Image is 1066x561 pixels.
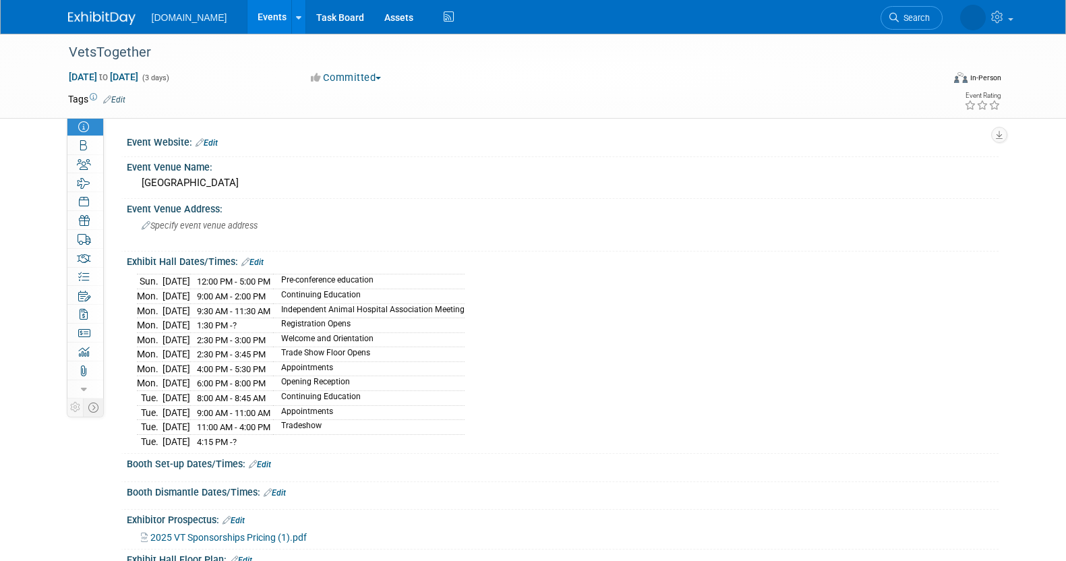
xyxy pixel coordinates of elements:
td: Tags [68,92,125,106]
td: Continuing Education [273,390,465,405]
td: Independent Animal Hospital Association Meeting [273,303,465,318]
td: [DATE] [162,376,190,391]
td: Sun. [137,274,162,289]
td: Registration Opens [273,318,465,333]
span: ? [233,437,237,447]
div: VetsTogether [64,40,922,65]
span: [DATE] [DATE] [68,71,139,83]
div: Exhibit Hall Dates/Times: [127,252,999,269]
td: Trade Show Floor Opens [273,347,465,362]
a: Edit [264,488,286,498]
span: 9:30 AM - 11:30 AM [197,306,270,316]
td: Mon. [137,332,162,347]
td: [DATE] [162,420,190,435]
td: Mon. [137,303,162,318]
div: Event Website: [127,132,999,150]
td: Personalize Event Tab Strip [67,398,84,416]
td: Continuing Education [273,289,465,304]
td: Appointments [273,361,465,376]
td: [DATE] [162,347,190,362]
button: Committed [306,71,386,85]
td: [DATE] [162,332,190,347]
td: [DATE] [162,361,190,376]
td: Appointments [273,405,465,420]
span: 8:00 AM - 8:45 AM [197,393,266,403]
a: Edit [103,95,125,105]
a: Edit [241,258,264,267]
span: Specify event venue address [142,220,258,231]
div: Event Venue Name: [127,157,999,174]
td: Tue. [137,420,162,435]
div: Event Rating [964,92,1001,99]
span: 2025 VT Sponsorships Pricing (1).pdf [150,532,307,543]
span: 12:00 PM - 5:00 PM [197,276,270,287]
div: Event Venue Address: [127,199,999,216]
a: Edit [249,460,271,469]
td: Mon. [137,347,162,362]
a: Edit [196,138,218,148]
span: 4:15 PM - [197,437,237,447]
span: 9:00 AM - 11:00 AM [197,408,270,418]
td: Mon. [137,361,162,376]
td: [DATE] [162,274,190,289]
span: 2:30 PM - 3:00 PM [197,335,266,345]
td: [DATE] [162,434,190,448]
td: [DATE] [162,405,190,420]
div: Booth Set-up Dates/Times: [127,454,999,471]
td: Tue. [137,390,162,405]
span: 2:30 PM - 3:45 PM [197,349,266,359]
span: 4:00 PM - 5:30 PM [197,364,266,374]
td: Toggle Event Tabs [83,398,103,416]
td: Tradeshow [273,420,465,435]
span: [DOMAIN_NAME] [152,12,227,23]
td: Pre-conference education [273,274,465,289]
div: Booth Dismantle Dates/Times: [127,482,999,500]
span: 1:30 PM - [197,320,237,330]
span: Search [899,13,930,23]
span: ? [233,320,237,330]
td: Mon. [137,318,162,333]
img: Format-Inperson.png [954,72,968,83]
td: [DATE] [162,390,190,405]
td: Mon. [137,289,162,304]
td: [DATE] [162,318,190,333]
span: (3 days) [141,73,169,82]
a: Search [881,6,943,30]
span: 11:00 AM - 4:00 PM [197,422,270,432]
div: Event Format [863,70,1002,90]
span: 9:00 AM - 2:00 PM [197,291,266,301]
div: In-Person [970,73,1001,83]
div: [GEOGRAPHIC_DATA] [137,173,988,194]
td: [DATE] [162,289,190,304]
img: ExhibitDay [68,11,136,25]
td: Welcome and Orientation [273,332,465,347]
td: [DATE] [162,303,190,318]
td: Tue. [137,405,162,420]
img: Iuliia Bulow [960,5,986,30]
td: Mon. [137,376,162,391]
a: Edit [223,516,245,525]
td: Opening Reception [273,376,465,391]
div: Exhibitor Prospectus: [127,510,999,527]
span: 6:00 PM - 8:00 PM [197,378,266,388]
td: Tue. [137,434,162,448]
a: 2025 VT Sponsorships Pricing (1).pdf [141,532,307,543]
span: to [97,71,110,82]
